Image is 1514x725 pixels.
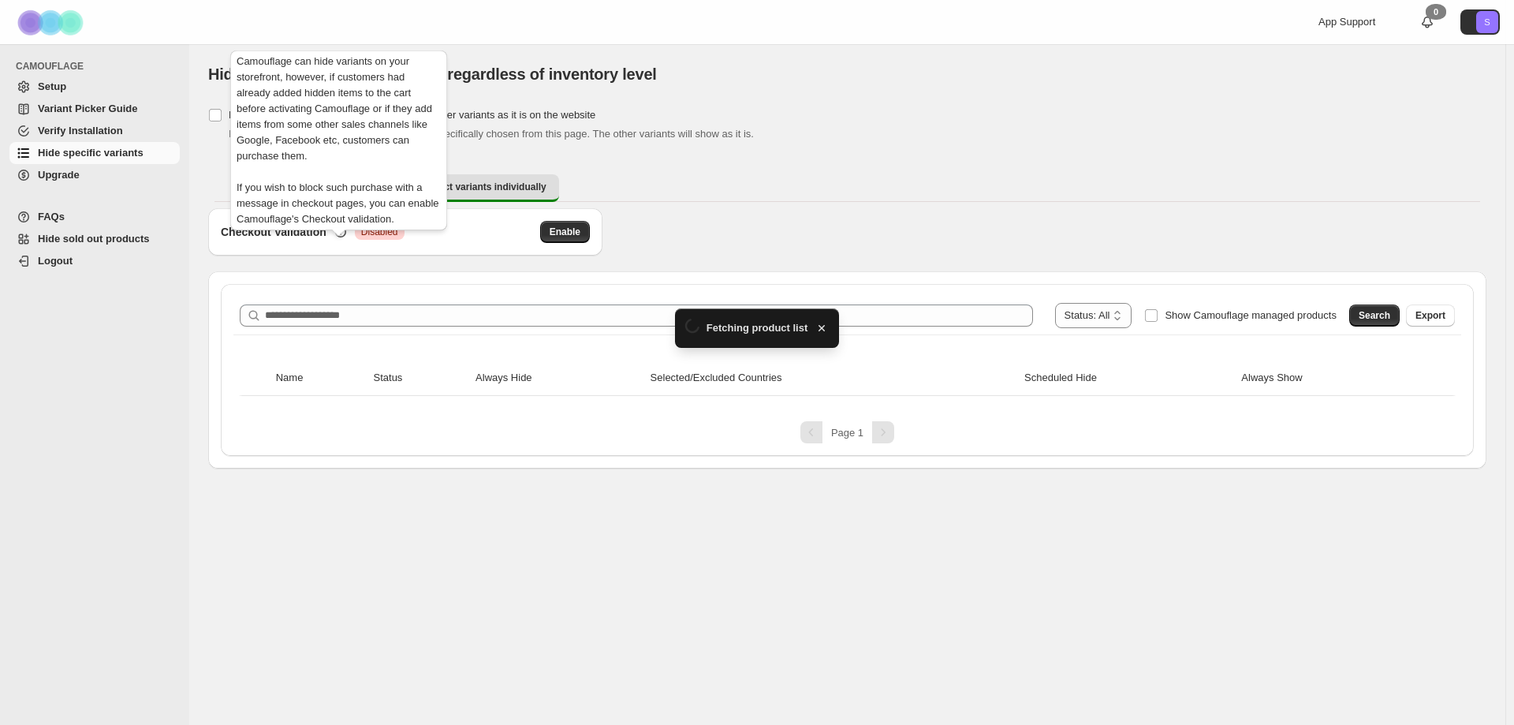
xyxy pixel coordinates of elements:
span: Select variants individually [425,181,546,193]
span: FAQs [38,211,65,222]
span: Enable [550,226,580,238]
th: Always Show [1236,361,1423,396]
a: Verify Installation [9,120,180,142]
span: Hide specific variants [38,147,144,159]
nav: Pagination [233,421,1461,443]
span: Avatar with initials S [1476,11,1498,33]
span: Show Camouflage managed products [1165,309,1337,321]
span: Fetching product list [707,320,808,336]
th: Scheduled Hide [1020,361,1236,396]
span: Variant Picker Guide [38,103,137,114]
span: Export [1415,309,1445,322]
a: Logout [9,250,180,272]
span: If checked, it will only hide variants that were specifically chosen from this page. The other va... [229,128,754,140]
button: Select variants individually [412,174,559,202]
button: Search [1349,305,1400,327]
span: Upgrade [38,169,80,181]
a: Hide sold out products [9,228,180,250]
span: Search [1359,309,1390,322]
button: Enable [540,221,590,243]
img: Camouflage [13,1,91,44]
div: 0 [1426,4,1446,20]
button: Export [1406,305,1455,327]
div: Select variants individually [208,208,1486,469]
span: CAMOUFLAGE [16,60,181,73]
a: Variant Picker Guide [9,98,180,120]
span: Logout [38,255,73,267]
button: Avatar with initials S [1460,9,1500,35]
a: FAQs [9,206,180,228]
th: Selected/Excluded Countries [646,361,1020,396]
span: App Support [1318,16,1375,28]
button: Apply to variants across all products [218,174,409,200]
th: Status [369,361,472,396]
span: Hide individual/specific variants regardless of inventory level [208,65,657,83]
a: 0 [1419,14,1435,30]
span: Hide sold out products [38,233,150,245]
span: Verify Installation [38,125,123,136]
span: Page 1 [831,427,863,439]
a: Setup [9,76,180,98]
text: S [1484,17,1490,27]
span: Setup [38,80,66,92]
th: Always Hide [471,361,646,396]
h3: Checkout Validation [221,224,326,240]
a: Hide specific variants [9,142,180,164]
a: Upgrade [9,164,180,186]
th: Name [271,361,369,396]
